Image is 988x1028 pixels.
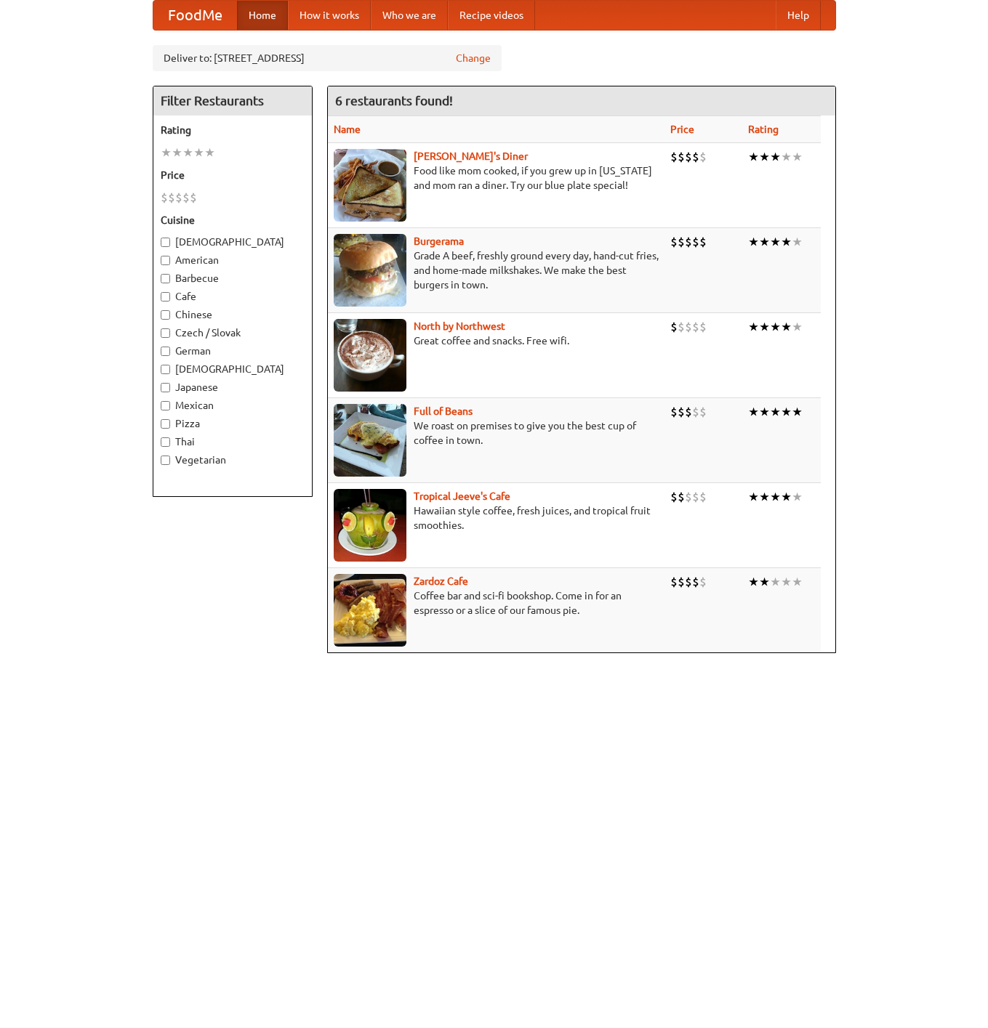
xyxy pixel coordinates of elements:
[334,333,659,348] p: Great coffee and snacks. Free wifi.
[692,234,699,250] li: $
[153,1,237,30] a: FoodMe
[161,401,170,410] input: Mexican
[776,1,821,30] a: Help
[161,235,305,249] label: [DEMOGRAPHIC_DATA]
[161,253,305,267] label: American
[685,574,692,590] li: $
[161,365,170,374] input: [DEMOGRAPHIC_DATA]
[161,307,305,322] label: Chinese
[670,234,678,250] li: $
[182,190,190,206] li: $
[161,168,305,182] h5: Price
[670,149,678,165] li: $
[161,274,170,283] input: Barbecue
[335,94,453,108] ng-pluralize: 6 restaurants found!
[161,190,168,206] li: $
[153,86,312,116] h4: Filter Restaurants
[175,190,182,206] li: $
[161,213,305,227] h5: Cuisine
[161,347,170,356] input: German
[334,234,406,307] img: burgerama.jpg
[678,574,685,590] li: $
[678,404,685,420] li: $
[748,319,759,335] li: ★
[770,149,781,165] li: ★
[781,489,792,505] li: ★
[699,574,707,590] li: $
[770,234,781,250] li: ★
[670,319,678,335] li: $
[414,405,473,417] b: Full of Beans
[182,145,193,161] li: ★
[334,418,659,448] p: We roast on premises to give you the best cup of coffee in town.
[759,489,770,505] li: ★
[759,149,770,165] li: ★
[670,489,678,505] li: $
[334,574,406,647] img: zardoz.jpg
[781,574,792,590] li: ★
[161,434,305,449] label: Thai
[161,256,170,265] input: American
[414,490,510,502] a: Tropical Jeeve's Cafe
[792,234,803,250] li: ★
[204,145,215,161] li: ★
[168,190,175,206] li: $
[153,45,502,71] div: Deliver to: [STREET_ADDRESS]
[161,437,170,447] input: Thai
[781,149,792,165] li: ★
[692,574,699,590] li: $
[334,489,406,562] img: jeeves.jpg
[161,453,305,467] label: Vegetarian
[692,149,699,165] li: $
[748,149,759,165] li: ★
[193,145,204,161] li: ★
[670,124,694,135] a: Price
[699,234,707,250] li: $
[161,292,170,301] input: Cafe
[161,456,170,465] input: Vegetarian
[161,328,170,338] input: Czech / Slovak
[699,404,707,420] li: $
[748,124,779,135] a: Rating
[678,149,685,165] li: $
[334,503,659,533] p: Hawaiian style coffee, fresh juices, and tropical fruit smoothies.
[161,289,305,304] label: Cafe
[414,320,505,332] a: North by Northwest
[334,319,406,392] img: north.jpg
[172,145,182,161] li: ★
[792,574,803,590] li: ★
[414,150,528,162] a: [PERSON_NAME]'s Diner
[334,404,406,477] img: beans.jpg
[748,404,759,420] li: ★
[161,398,305,413] label: Mexican
[161,380,305,394] label: Japanese
[759,404,770,420] li: ★
[670,404,678,420] li: $
[792,149,803,165] li: ★
[792,489,803,505] li: ★
[770,404,781,420] li: ★
[334,149,406,222] img: sallys.jpg
[414,235,464,247] a: Burgerama
[759,574,770,590] li: ★
[161,123,305,137] h5: Rating
[781,404,792,420] li: ★
[334,248,659,292] p: Grade A beef, freshly ground every day, hand-cut fries, and home-made milkshakes. We make the bes...
[334,124,361,135] a: Name
[161,344,305,358] label: German
[699,149,707,165] li: $
[685,234,692,250] li: $
[670,574,678,590] li: $
[190,190,197,206] li: $
[748,574,759,590] li: ★
[692,489,699,505] li: $
[414,575,468,587] a: Zardoz Cafe
[685,149,692,165] li: $
[237,1,288,30] a: Home
[792,404,803,420] li: ★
